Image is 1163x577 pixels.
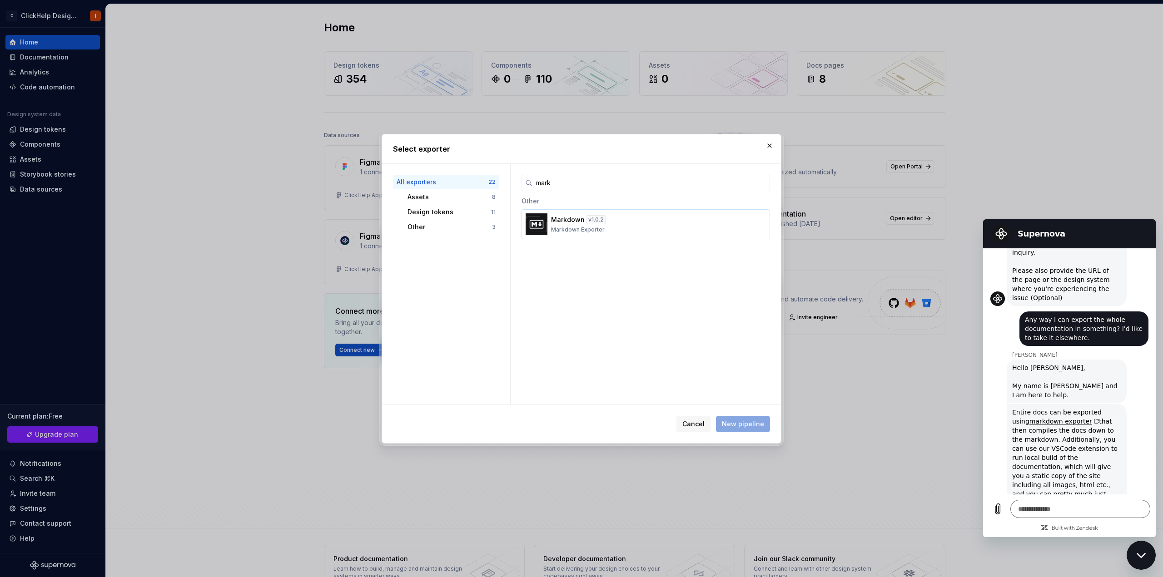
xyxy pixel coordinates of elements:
[488,178,496,186] div: 22
[397,178,488,187] div: All exporters
[408,222,492,232] div: Other
[522,191,770,209] div: Other
[682,419,705,429] span: Cancel
[408,207,491,217] div: Design tokens
[983,219,1156,537] iframe: Messaging window
[522,209,770,239] button: Markdownv1.0.2Markdown Exporter
[404,205,499,219] button: Design tokens11
[393,143,770,154] h2: Select exporter
[29,132,173,139] p: [PERSON_NAME]
[492,193,496,201] div: 8
[109,199,116,205] svg: (opens in a new tab)
[532,175,770,191] input: Search...
[25,185,142,301] div: Entire docs can be exported using that then compiles the docs down to the markdown. Additionally,...
[5,281,24,299] button: Upload file
[551,226,605,233] p: Markdown Exporter
[404,220,499,234] button: Other3
[492,223,496,231] div: 3
[393,175,499,189] button: All exporters22
[408,192,492,202] div: Assets
[69,306,115,312] a: Built with Zendesk: Visit the Zendesk website in a new tab
[38,92,164,127] span: Any way I can export the whole documentation in something? I'd like to take it elsewhere.
[46,198,116,206] a: markdown exporter(opens in a new tab)
[25,140,142,184] div: Hello [PERSON_NAME], My name is [PERSON_NAME] and I am here to help.
[586,215,606,224] div: v 1.0.2
[551,215,585,224] p: Markdown
[404,190,499,204] button: Assets8
[676,416,711,432] button: Cancel
[491,208,496,216] div: 11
